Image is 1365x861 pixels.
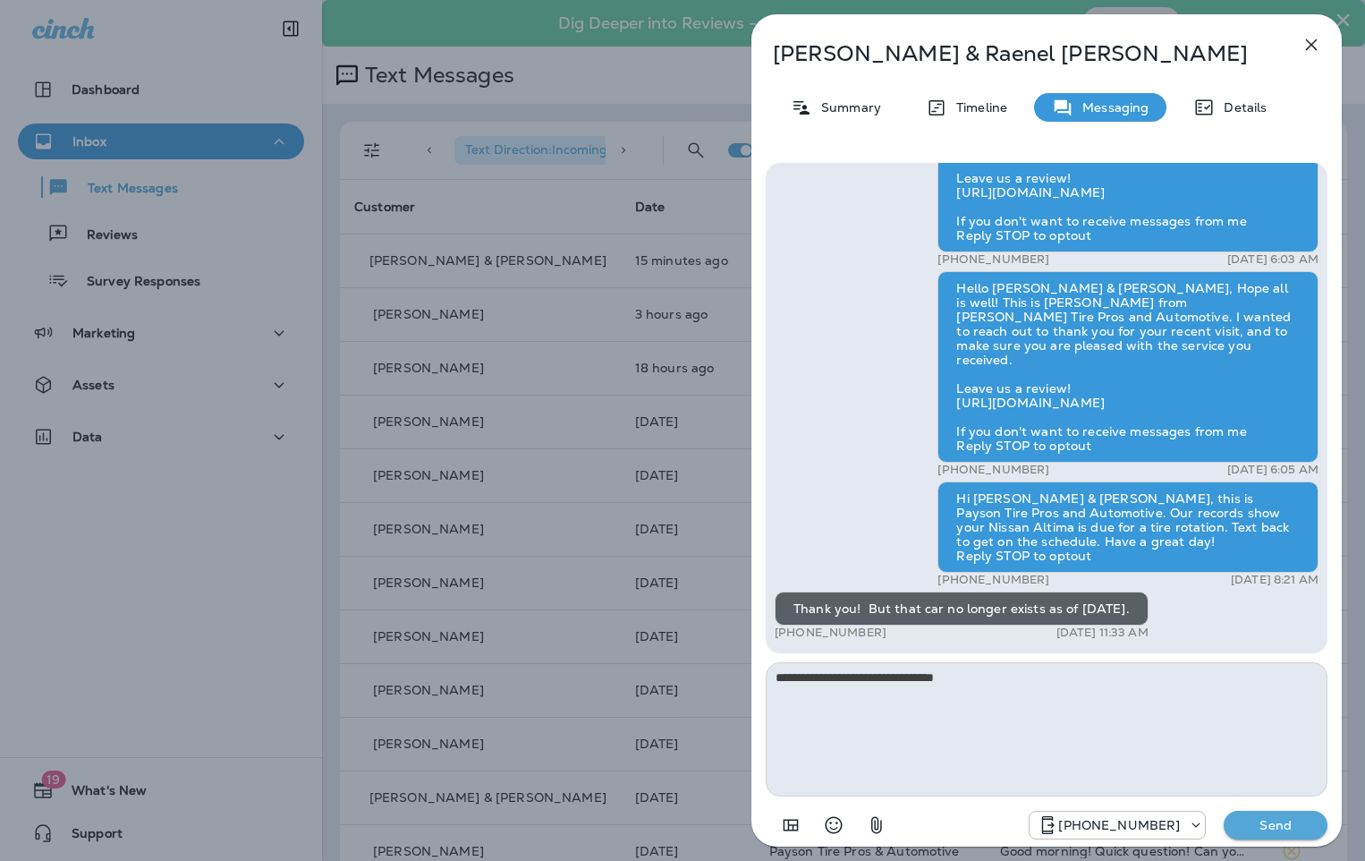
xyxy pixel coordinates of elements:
[812,100,881,115] p: Summary
[775,626,886,640] p: [PHONE_NUMBER]
[816,807,852,843] button: Select an emoji
[1224,811,1327,840] button: Send
[1058,818,1180,832] p: [PHONE_NUMBER]
[937,573,1049,587] p: [PHONE_NUMBER]
[1073,100,1149,115] p: Messaging
[1227,252,1318,267] p: [DATE] 6:03 AM
[1231,573,1318,587] p: [DATE] 8:21 AM
[947,100,1007,115] p: Timeline
[775,592,1149,626] div: Thank you! But that car no longer exists as of [DATE].
[773,41,1261,66] p: [PERSON_NAME] & Raenel [PERSON_NAME]
[773,807,809,843] button: Add in a premade template
[937,482,1318,573] div: Hi [PERSON_NAME] & [PERSON_NAME], this is Payson Tire Pros and Automotive. Our records show your ...
[1056,626,1149,640] p: [DATE] 11:33 AM
[937,252,1049,267] p: [PHONE_NUMBER]
[1227,463,1318,477] p: [DATE] 6:05 AM
[937,463,1049,477] p: [PHONE_NUMBER]
[1215,100,1267,115] p: Details
[1238,817,1313,833] p: Send
[1030,814,1205,836] div: +1 (928) 260-4498
[937,271,1318,463] div: Hello [PERSON_NAME] & [PERSON_NAME], Hope all is well! This is [PERSON_NAME] from [PERSON_NAME] T...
